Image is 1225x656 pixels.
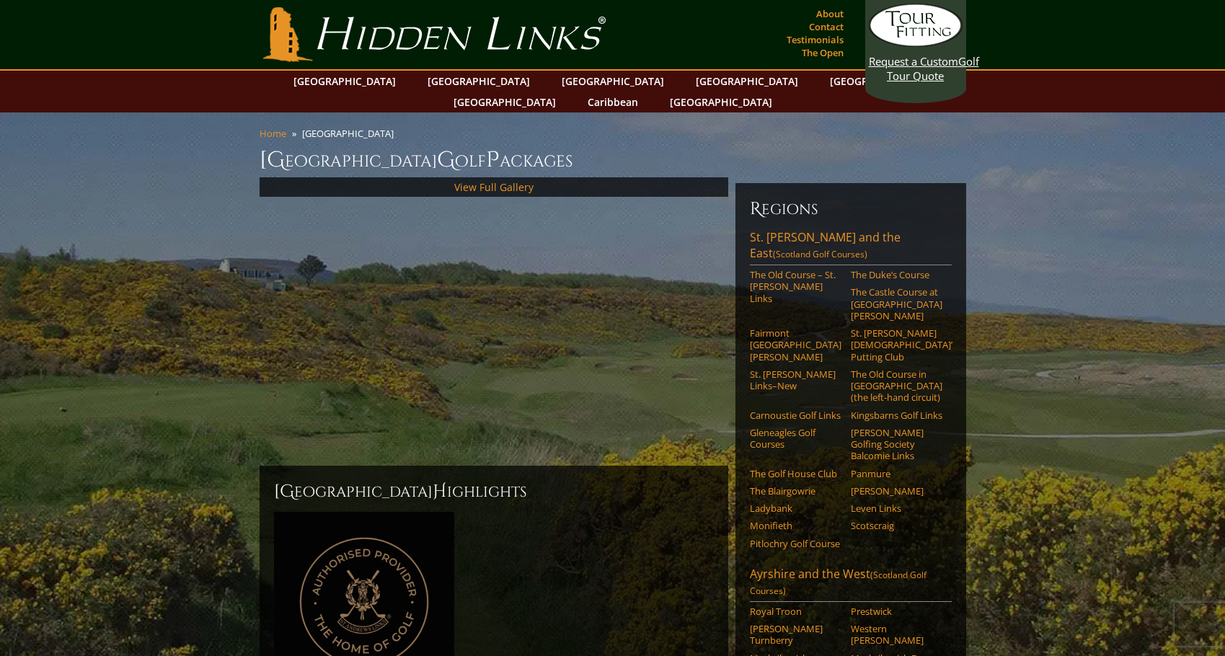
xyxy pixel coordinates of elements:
a: Ladybank [750,502,841,514]
a: Carnoustie Golf Links [750,409,841,421]
a: Gleneagles Golf Courses [750,427,841,451]
a: Royal Troon [750,606,841,617]
span: (Scotland Golf Courses) [773,248,867,260]
a: The Open [798,43,847,63]
span: P [486,146,500,174]
a: Panmure [851,468,942,479]
a: About [813,4,847,24]
a: [GEOGRAPHIC_DATA] [823,71,939,92]
a: [PERSON_NAME] [851,485,942,497]
a: Monifieth [750,520,841,531]
a: The Blairgowrie [750,485,841,497]
a: St. [PERSON_NAME] [DEMOGRAPHIC_DATA]’ Putting Club [851,327,942,363]
a: The Old Course in [GEOGRAPHIC_DATA] (the left-hand circuit) [851,368,942,404]
a: Western [PERSON_NAME] [851,623,942,647]
a: Pitlochry Golf Course [750,538,841,549]
h6: Regions [750,198,952,221]
a: [GEOGRAPHIC_DATA] [286,71,403,92]
a: [GEOGRAPHIC_DATA] [554,71,671,92]
a: Caribbean [580,92,645,112]
a: The Castle Course at [GEOGRAPHIC_DATA][PERSON_NAME] [851,286,942,322]
a: Request a CustomGolf Tour Quote [869,4,963,83]
li: [GEOGRAPHIC_DATA] [302,127,399,140]
a: [GEOGRAPHIC_DATA] [420,71,537,92]
a: Home [260,127,286,140]
a: Leven Links [851,502,942,514]
a: Prestwick [851,606,942,617]
a: Fairmont [GEOGRAPHIC_DATA][PERSON_NAME] [750,327,841,363]
a: St. [PERSON_NAME] and the East(Scotland Golf Courses) [750,229,952,265]
span: H [433,480,447,503]
a: Kingsbarns Golf Links [851,409,942,421]
a: [GEOGRAPHIC_DATA] [663,92,779,112]
a: Scotscraig [851,520,942,531]
span: (Scotland Golf Courses) [750,569,927,597]
a: Ayrshire and the West(Scotland Golf Courses) [750,566,952,602]
a: View Full Gallery [454,180,534,194]
a: [PERSON_NAME] Golfing Society Balcomie Links [851,427,942,462]
a: Testimonials [783,30,847,50]
a: The Golf House Club [750,468,841,479]
a: [GEOGRAPHIC_DATA] [689,71,805,92]
h2: [GEOGRAPHIC_DATA] ighlights [274,480,714,503]
span: Request a Custom [869,54,958,68]
a: St. [PERSON_NAME] Links–New [750,368,841,392]
h1: [GEOGRAPHIC_DATA] olf ackages [260,146,966,174]
a: [GEOGRAPHIC_DATA] [446,92,563,112]
a: [PERSON_NAME] Turnberry [750,623,841,647]
span: G [437,146,455,174]
a: The Duke’s Course [851,269,942,280]
a: Contact [805,17,847,37]
a: The Old Course – St. [PERSON_NAME] Links [750,269,841,304]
